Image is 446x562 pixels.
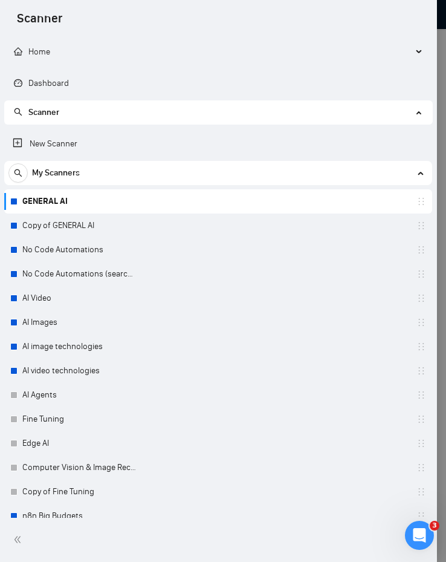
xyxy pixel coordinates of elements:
[22,383,137,407] a: AI Agents
[22,214,137,238] a: Copy of GENERAL AI
[22,310,137,335] a: AI Images
[416,197,426,206] span: holder
[405,521,434,550] iframe: Intercom live chat
[4,132,432,156] li: New Scanner
[22,189,137,214] a: GENERAL AI
[22,456,137,480] a: Computer Vision & Image Recognition
[430,521,439,531] span: 3
[416,221,426,230] span: holder
[22,359,137,383] a: AI video technologies
[7,10,72,35] span: Scanner
[22,431,137,456] a: Edge AI
[416,293,426,303] span: holder
[9,169,27,177] span: search
[416,245,426,255] span: holder
[13,534,25,546] span: double-left
[416,414,426,424] span: holder
[416,463,426,472] span: holder
[22,238,137,262] a: No Code Automations
[416,342,426,351] span: holder
[22,480,137,504] a: Copy of Fine Tuning
[416,269,426,279] span: holder
[14,107,59,117] span: Scanner
[22,504,137,528] a: n8n Big Budgets
[22,335,137,359] a: AI image technologies
[416,390,426,400] span: holder
[416,366,426,376] span: holder
[14,108,22,116] span: search
[416,487,426,497] span: holder
[14,78,69,88] a: dashboardDashboard
[14,47,22,56] span: home
[416,439,426,448] span: holder
[8,163,28,183] button: search
[416,511,426,521] span: holder
[28,107,59,117] span: Scanner
[4,161,432,552] li: My Scanners
[4,71,432,96] li: Dashboard
[22,286,137,310] a: AI Video
[22,407,137,431] a: Fine Tuning
[32,161,80,185] span: My Scanners
[14,47,50,57] span: Home
[13,132,424,156] a: New Scanner
[22,262,137,286] a: No Code Automations (search only in Titles)
[416,318,426,327] span: holder
[28,47,50,57] span: Home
